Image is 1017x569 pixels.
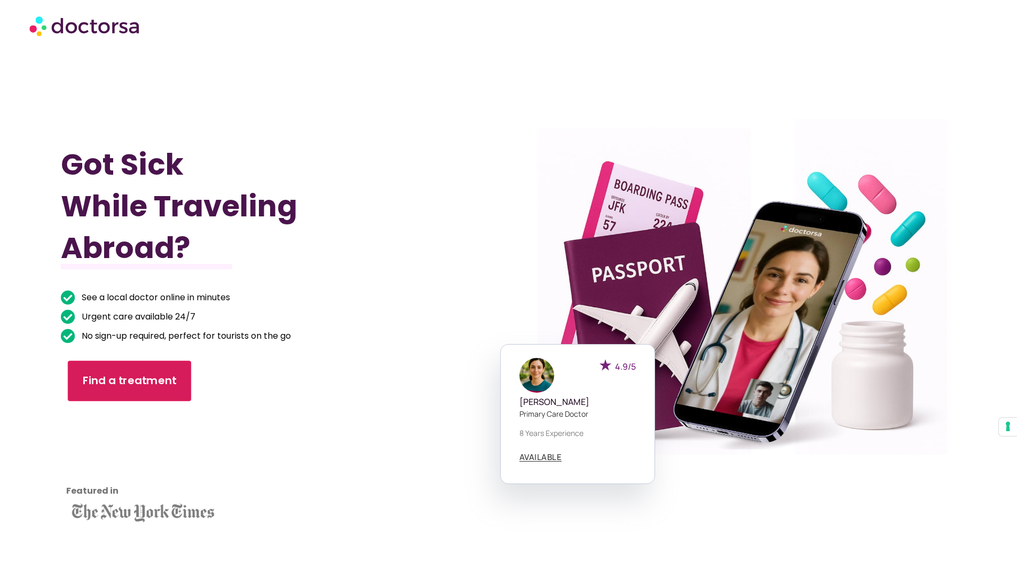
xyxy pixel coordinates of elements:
span: Find a treatment [83,373,177,389]
h5: [PERSON_NAME] [519,397,636,407]
span: 4.9/5 [615,361,636,372]
button: Your consent preferences for tracking technologies [999,418,1017,436]
strong: Featured in [66,485,119,497]
span: See a local doctor online in minutes [79,290,230,305]
iframe: Customer reviews powered by Trustpilot [66,419,162,500]
p: Primary care doctor [519,408,636,419]
span: No sign-up required, perfect for tourists on the go [79,329,291,344]
p: 8 years experience [519,427,636,439]
span: Urgent care available 24/7 [79,309,195,324]
h1: Got Sick While Traveling Abroad? [61,144,441,269]
a: Find a treatment [68,361,191,401]
a: AVAILABLE [519,453,562,462]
